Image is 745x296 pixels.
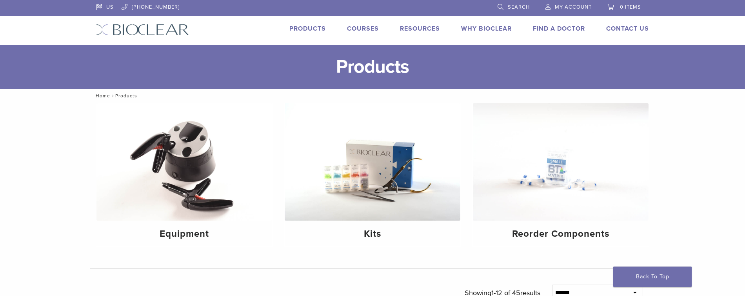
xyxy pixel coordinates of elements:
nav: Products [90,89,655,103]
a: Kits [285,103,460,246]
img: Reorder Components [473,103,649,221]
a: Contact Us [606,25,649,33]
span: Search [508,4,530,10]
span: 0 items [620,4,641,10]
a: Reorder Components [473,103,649,246]
a: Find A Doctor [533,25,585,33]
a: Resources [400,25,440,33]
span: My Account [555,4,592,10]
img: Equipment [96,103,272,221]
a: Home [93,93,110,99]
a: Why Bioclear [461,25,512,33]
a: Equipment [96,103,272,246]
span: / [110,94,115,98]
a: Back To Top [613,267,692,287]
h4: Reorder Components [479,227,642,241]
a: Courses [347,25,379,33]
h4: Equipment [103,227,266,241]
img: Kits [285,103,460,221]
a: Products [289,25,326,33]
img: Bioclear [96,24,189,35]
h4: Kits [291,227,454,241]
